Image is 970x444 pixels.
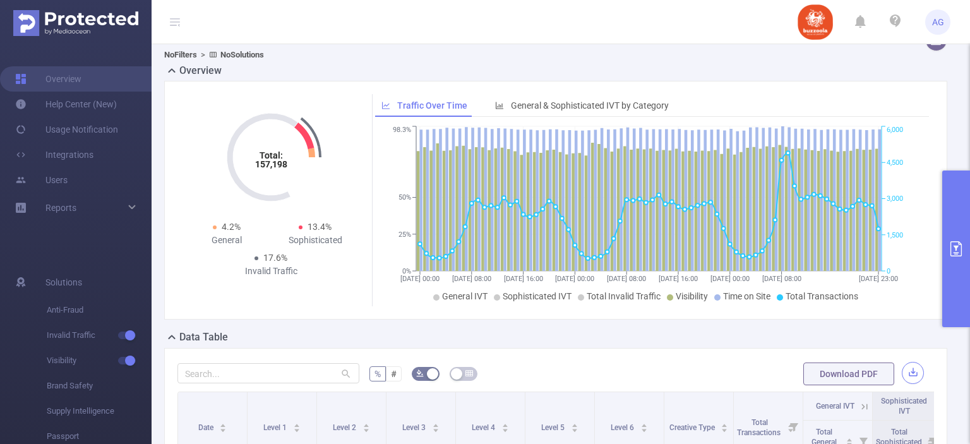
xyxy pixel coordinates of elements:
[397,100,467,111] span: Traffic Over Time
[177,363,359,383] input: Search...
[723,291,770,301] span: Time on Site
[465,369,473,377] i: icon: table
[15,66,81,92] a: Overview
[659,275,698,283] tspan: [DATE] 16:00
[260,150,283,160] tspan: Total:
[402,423,428,432] span: Level 3
[737,418,782,437] span: Total Transactions
[846,436,853,440] i: icon: caret-up
[676,291,708,301] span: Visibility
[611,423,636,432] span: Level 6
[846,436,853,444] div: Sort
[640,422,648,429] div: Sort
[393,126,411,135] tspan: 98.3%
[293,427,300,431] i: icon: caret-down
[887,159,903,167] tspan: 4,500
[432,427,439,431] i: icon: caret-down
[400,275,440,283] tspan: [DATE] 00:00
[416,369,424,377] i: icon: bg-colors
[381,101,390,110] i: icon: line-chart
[452,275,491,283] tspan: [DATE] 08:00
[15,142,93,167] a: Integrations
[362,422,370,429] div: Sort
[881,397,927,416] span: Sophisticated IVT
[803,363,894,385] button: Download PDF
[501,422,509,429] div: Sort
[47,297,152,323] span: Anti-Fraud
[721,422,728,429] div: Sort
[571,427,578,431] i: icon: caret-down
[721,422,728,426] i: icon: caret-up
[220,422,227,426] i: icon: caret-up
[887,231,903,239] tspan: 1,500
[398,231,411,239] tspan: 25%
[222,222,241,232] span: 4.2%
[333,423,358,432] span: Level 2
[816,402,854,411] span: General IVT
[932,9,944,35] span: AG
[607,275,646,283] tspan: [DATE] 08:00
[587,291,661,301] span: Total Invalid Traffic
[164,50,197,59] b: No Filters
[183,234,271,247] div: General
[15,92,117,117] a: Help Center (New)
[45,203,76,213] span: Reports
[710,275,749,283] tspan: [DATE] 00:00
[887,126,903,135] tspan: 6,000
[362,422,369,426] i: icon: caret-up
[472,423,497,432] span: Level 4
[432,422,439,426] i: icon: caret-up
[640,422,647,426] i: icon: caret-up
[13,10,138,36] img: Protected Media
[442,291,488,301] span: General IVT
[432,422,440,429] div: Sort
[511,100,669,111] span: General & Sophisticated IVT by Category
[220,50,264,59] b: No Solutions
[263,253,287,263] span: 17.6%
[47,373,152,399] span: Brand Safety
[859,275,898,283] tspan: [DATE] 23:00
[47,348,152,373] span: Visibility
[762,275,801,283] tspan: [DATE] 08:00
[219,422,227,429] div: Sort
[263,423,289,432] span: Level 1
[220,427,227,431] i: icon: caret-down
[308,222,332,232] span: 13.4%
[402,267,411,275] tspan: 0%
[271,234,359,247] div: Sophisticated
[47,323,152,348] span: Invalid Traffic
[571,422,578,429] div: Sort
[887,267,890,275] tspan: 0
[293,422,301,429] div: Sort
[391,369,397,379] span: #
[555,275,594,283] tspan: [DATE] 00:00
[15,117,118,142] a: Usage Notification
[501,427,508,431] i: icon: caret-down
[179,330,228,345] h2: Data Table
[45,195,76,220] a: Reports
[293,422,300,426] i: icon: caret-up
[503,275,542,283] tspan: [DATE] 16:00
[198,423,215,432] span: Date
[501,422,508,426] i: icon: caret-up
[47,399,152,424] span: Supply Intelligence
[640,427,647,431] i: icon: caret-down
[227,265,315,278] div: Invalid Traffic
[721,427,728,431] i: icon: caret-down
[669,423,717,432] span: Creative Type
[45,270,82,295] span: Solutions
[398,194,411,202] tspan: 50%
[786,291,858,301] span: Total Transactions
[374,369,381,379] span: %
[541,423,566,432] span: Level 5
[179,63,222,78] h2: Overview
[503,291,572,301] span: Sophisticated IVT
[15,167,68,193] a: Users
[571,422,578,426] i: icon: caret-up
[495,101,504,110] i: icon: bar-chart
[362,427,369,431] i: icon: caret-down
[887,195,903,203] tspan: 3,000
[197,50,209,59] span: >
[255,159,287,169] tspan: 157,198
